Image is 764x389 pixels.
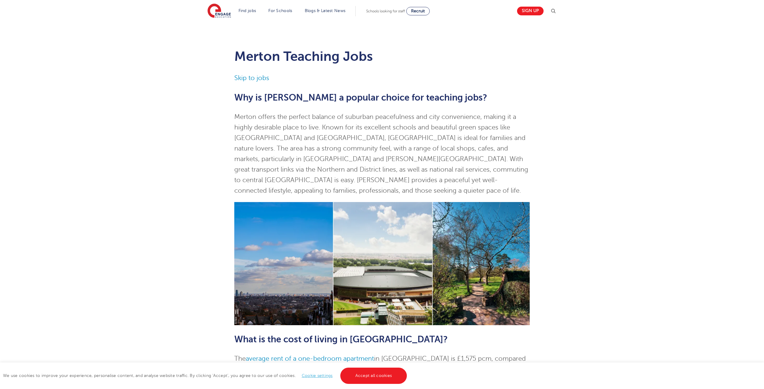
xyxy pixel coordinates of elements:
span: Recruit [411,9,425,13]
h1: Merton Teaching Jobs [234,49,530,64]
a: Sign up [517,7,544,15]
img: Engage Education [207,4,231,19]
a: average rent of a one-bedroom apartment [246,355,374,362]
a: For Schools [268,8,292,13]
p: Merton offers the perfect balance of suburban peacefulness and city convenience, making it a high... [234,112,530,196]
span: Why is [PERSON_NAME] a popular choice for teaching jobs? [234,92,487,103]
a: Cookie settings [302,373,333,378]
a: Find jobs [239,8,256,13]
a: Accept all cookies [340,368,407,384]
span: The in [GEOGRAPHIC_DATA] is £1,575 pcm, compared to £2,500 pcm in central [GEOGRAPHIC_DATA] (Stat... [234,355,526,373]
a: Recruit [406,7,430,15]
span: We use cookies to improve your experience, personalise content, and analyse website traffic. By c... [3,373,408,378]
a: Skip to jobs [234,74,269,82]
span: What is the cost of living in [GEOGRAPHIC_DATA]? [234,334,448,344]
span: Schools looking for staff [366,9,405,13]
a: Blogs & Latest News [305,8,346,13]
